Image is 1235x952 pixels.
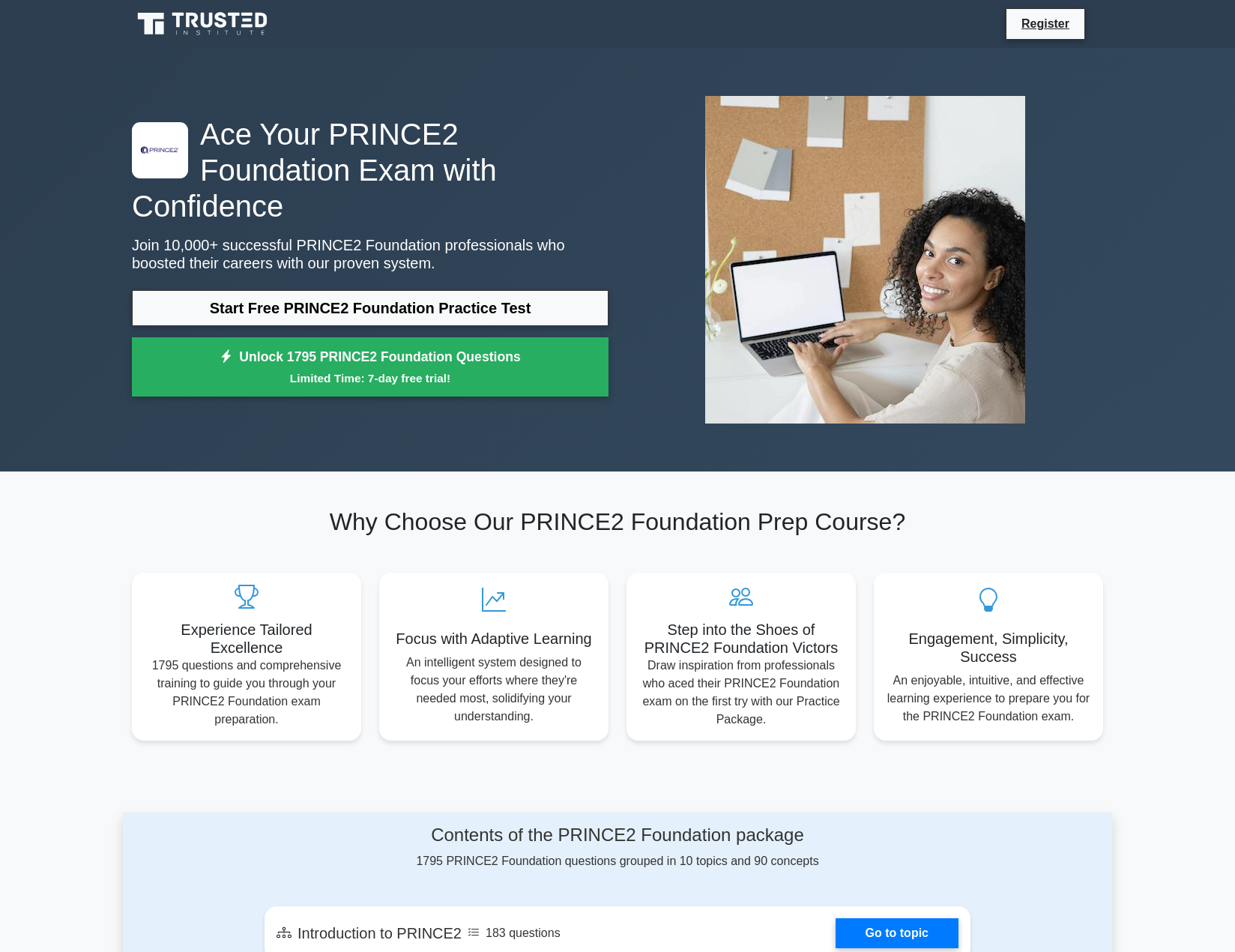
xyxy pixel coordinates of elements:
[391,630,597,648] h5: Focus with Adaptive Learning
[265,825,970,846] h4: Contents of the PRINCE2 Foundation package
[144,621,349,657] h5: Experience Tailored Excellence
[391,654,597,726] p: An intelligent system designed to focus your efforts where they're needed most, solidifying your ...
[132,507,1103,536] h2: Why Choose Our PRINCE2 Foundation Prep Course?
[132,236,609,272] p: Join 10,000+ successful PRINCE2 Foundation professionals who boosted their careers with our prove...
[132,337,609,397] a: Unlock 1795 PRINCE2 Foundation QuestionsLimited Time: 7-day free trial!
[886,630,1091,666] h5: Engagement, Simplicity, Success
[132,116,609,224] h1: Ace Your PRINCE2 Foundation Exam with Confidence
[144,657,349,729] p: 1795 questions and comprehensive training to guide you through your PRINCE2 Foundation exam prepa...
[132,290,609,326] a: Start Free PRINCE2 Foundation Practice Test
[151,370,590,387] small: Limited Time: 7-day free trial!
[1012,14,1078,33] a: Register
[836,918,958,948] a: Go to topic
[265,825,970,870] div: 1795 PRINCE2 Foundation questions grouped in 10 topics and 90 concepts
[638,657,844,729] p: Draw inspiration from professionals who aced their PRINCE2 Foundation exam on the first try with ...
[886,672,1091,726] p: An enjoyable, intuitive, and effective learning experience to prepare you for the PRINCE2 Foundat...
[638,621,844,657] h5: Step into the Shoes of PRINCE2 Foundation Victors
